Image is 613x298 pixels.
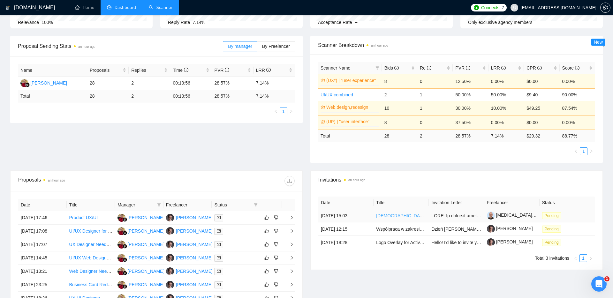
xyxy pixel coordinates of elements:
[48,179,65,182] time: an hour ago
[25,83,30,87] img: gigradar-bm.png
[262,44,290,49] span: By Freelancer
[264,242,269,247] span: like
[217,216,221,220] span: mail
[455,65,470,71] span: PVR
[263,214,270,221] button: like
[67,225,115,238] td: UI/UX Designer for SaaS + Desktop App (Figma + Ant Design) - Long Term
[117,267,125,275] img: AG
[417,115,453,130] td: 0
[487,212,495,220] img: c1yZ1MxMenIC6Wrw_sqpULIawBCBDjBqEkX-Bn-xqEsi0CdSbudS652U_gcZy3AvIZ
[487,226,533,231] a: [PERSON_NAME]
[540,197,595,209] th: Status
[560,130,595,142] td: 88.77 %
[163,199,212,211] th: Freelancer
[67,251,115,265] td: UI/UX Web Designer (Full-Time Position)
[168,20,190,25] span: Reply Rate
[253,200,259,210] span: filter
[374,197,429,209] th: Title
[129,77,170,90] td: 2
[502,4,504,11] span: 7
[374,209,429,222] td: Native Speakers of Polish – Talent Bench for Future Managed Services Recording Projects
[184,68,188,72] span: info-circle
[42,20,53,25] span: 100%
[20,80,67,85] a: AG[PERSON_NAME]
[501,66,506,70] span: info-circle
[382,115,417,130] td: 8
[217,269,221,273] span: mail
[417,88,453,101] td: 1
[166,281,174,289] img: BP
[284,176,295,186] button: download
[5,3,10,13] img: logo
[274,228,278,234] span: dislike
[170,90,212,102] td: 00:13:56
[173,68,188,73] span: Time
[228,44,252,49] span: By manager
[217,283,221,287] span: mail
[272,281,280,288] button: dislike
[215,68,230,73] span: PVR
[601,5,610,10] span: setting
[417,130,453,142] td: 2
[382,101,417,115] td: 10
[123,244,127,249] img: gigradar-bm.png
[375,66,379,70] span: filter
[18,90,87,102] td: Total
[69,282,147,287] a: Business Card Redesign in PowerPoint
[487,225,495,233] img: c1C7RLOuIqWGUqC5q0T5g_uXYEr0nxaCA-yUGdWtBsKA4uU0FIzoRkz0CeEuyj6lff
[274,255,278,260] span: dislike
[263,254,270,262] button: like
[355,20,358,25] span: --
[318,236,374,249] td: [DATE] 18:28
[524,130,559,142] td: $ 29.32
[18,265,67,278] td: [DATE] 13:21
[488,88,524,101] td: 50.00%
[453,74,488,88] td: 12.50%
[318,197,374,209] th: Date
[214,201,251,208] span: Status
[512,5,517,10] span: user
[524,115,559,130] td: $0.00
[488,115,524,130] td: 0.00%
[117,227,125,235] img: AG
[487,239,533,244] a: [PERSON_NAME]
[491,65,506,71] span: LRR
[587,254,595,262] button: right
[542,239,561,246] span: Pending
[487,238,495,246] img: c1C7RLOuIqWGUqC5q0T5g_uXYEr0nxaCA-yUGdWtBsKA4uU0FIzoRkz0CeEuyj6lff
[580,148,587,155] a: 1
[123,271,127,275] img: gigradar-bm.png
[321,105,325,109] span: crown
[535,254,569,262] li: Total 3 invitations
[481,4,500,11] span: Connects:
[374,236,429,249] td: Logo Overlay for Activewear Product Images
[256,68,271,73] span: LRR
[176,281,213,288] div: [PERSON_NAME]
[484,197,540,209] th: Freelancer
[537,66,542,70] span: info-circle
[487,212,569,218] a: [MEDICAL_DATA][PERSON_NAME]
[284,282,294,287] span: right
[394,66,399,70] span: info-circle
[129,90,170,102] td: 2
[127,281,164,288] div: [PERSON_NAME]
[280,108,287,115] a: 1
[321,78,325,83] span: crown
[572,147,580,155] button: left
[274,109,278,113] span: left
[217,256,221,260] span: mail
[284,229,294,233] span: right
[272,241,280,248] button: dislike
[420,65,431,71] span: Re
[149,5,172,10] a: searchScanner
[284,256,294,260] span: right
[127,227,164,235] div: [PERSON_NAME]
[587,147,595,155] button: right
[18,64,87,77] th: Name
[274,215,278,220] span: dislike
[67,265,115,278] td: Web Designer Needed for Figma Designs in Tourism Sector
[263,267,270,275] button: like
[67,238,115,251] td: UX Designer Needed for Business Management Platform
[591,276,607,292] iframe: Intercom live chat
[69,228,218,234] a: UI/UX Designer for SaaS + Desktop App (Figma + Ant Design) - Long Term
